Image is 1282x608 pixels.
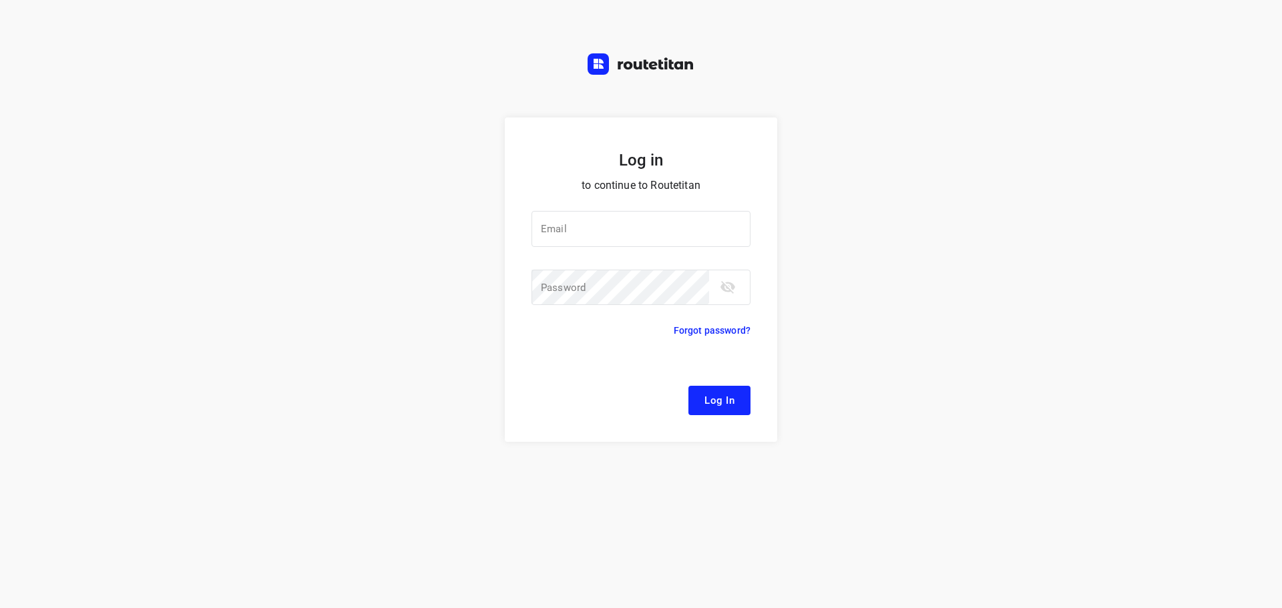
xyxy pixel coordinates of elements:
[704,392,734,409] span: Log In
[531,176,751,195] p: to continue to Routetitan
[588,53,694,75] img: Routetitan
[531,149,751,171] h5: Log in
[714,274,741,300] button: toggle password visibility
[688,386,751,415] button: Log In
[674,322,751,338] p: Forgot password?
